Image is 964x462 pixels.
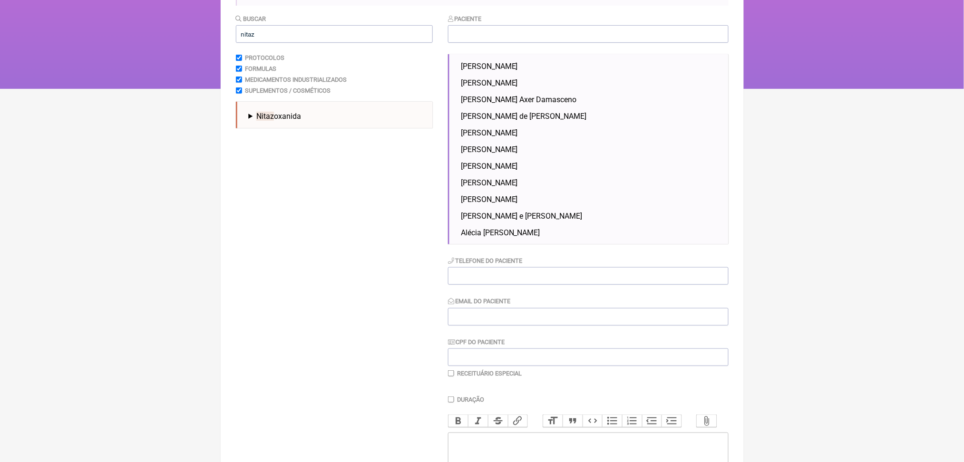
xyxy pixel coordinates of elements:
label: Medicamentos Industrializados [245,76,347,83]
label: Paciente [448,15,482,22]
button: Heading [543,415,563,427]
label: Receituário Especial [457,370,522,377]
label: Suplementos / Cosméticos [245,87,331,94]
span: [PERSON_NAME] [461,128,518,137]
button: Decrease Level [642,415,662,427]
button: Numbers [622,415,642,427]
button: Code [583,415,603,427]
label: Telefone do Paciente [448,257,523,264]
button: Quote [563,415,583,427]
span: [PERSON_NAME] [461,62,518,71]
label: Buscar [236,15,266,22]
span: [PERSON_NAME] [461,178,518,187]
span: [PERSON_NAME] [461,145,518,154]
span: oxanida [256,112,301,121]
button: Strikethrough [488,415,508,427]
span: Alécia [PERSON_NAME] [461,228,540,237]
label: Formulas [245,65,276,72]
span: [PERSON_NAME] de [PERSON_NAME] [461,112,587,121]
button: Attach Files [697,415,717,427]
span: [PERSON_NAME] Axer Damasceno [461,95,577,104]
span: [PERSON_NAME] [461,162,518,171]
summary: Nitazoxanida [249,112,425,121]
label: Email do Paciente [448,298,511,305]
button: Italic [468,415,488,427]
label: Protocolos [245,54,284,61]
span: [PERSON_NAME] e [PERSON_NAME] [461,212,583,221]
input: exemplo: emagrecimento, ansiedade [236,25,433,43]
label: CPF do Paciente [448,338,505,346]
span: [PERSON_NAME] [461,78,518,87]
button: Bold [448,415,468,427]
label: Duração [457,396,484,403]
span: [PERSON_NAME] [461,195,518,204]
button: Increase Level [662,415,682,427]
span: Nitaz [256,112,274,121]
button: Bullets [602,415,622,427]
button: Link [508,415,528,427]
